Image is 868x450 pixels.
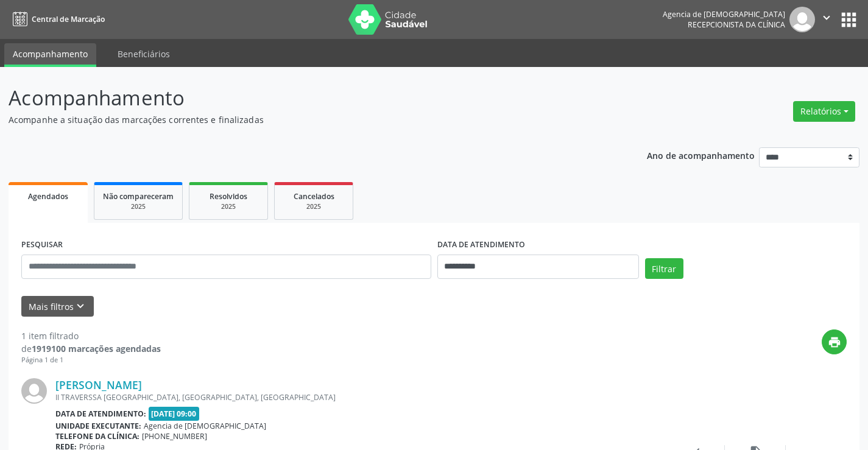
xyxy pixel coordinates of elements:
b: Telefone da clínica: [55,431,139,441]
div: Página 1 de 1 [21,355,161,365]
img: img [789,7,815,32]
p: Ano de acompanhamento [647,147,755,163]
button:  [815,7,838,32]
button: Filtrar [645,258,683,279]
label: DATA DE ATENDIMENTO [437,236,525,255]
span: Agendados [28,191,68,202]
span: [PHONE_NUMBER] [142,431,207,441]
span: Agencia de [DEMOGRAPHIC_DATA] [144,421,266,431]
i: print [828,336,841,349]
div: 2025 [103,202,174,211]
a: [PERSON_NAME] [55,378,142,392]
a: Central de Marcação [9,9,105,29]
strong: 1919100 marcações agendadas [32,343,161,354]
div: de [21,342,161,355]
label: PESQUISAR [21,236,63,255]
div: 2025 [198,202,259,211]
span: [DATE] 09:00 [149,407,200,421]
i: keyboard_arrow_down [74,300,87,313]
i:  [820,11,833,24]
div: Agencia de [DEMOGRAPHIC_DATA] [663,9,785,19]
button: Relatórios [793,101,855,122]
img: img [21,378,47,404]
p: Acompanhamento [9,83,604,113]
span: Central de Marcação [32,14,105,24]
button: apps [838,9,859,30]
b: Unidade executante: [55,421,141,431]
span: Recepcionista da clínica [688,19,785,30]
b: Data de atendimento: [55,409,146,419]
p: Acompanhe a situação das marcações correntes e finalizadas [9,113,604,126]
button: Mais filtroskeyboard_arrow_down [21,296,94,317]
a: Acompanhamento [4,43,96,67]
div: II TRAVERSSA [GEOGRAPHIC_DATA], [GEOGRAPHIC_DATA], [GEOGRAPHIC_DATA] [55,392,664,403]
div: 2025 [283,202,344,211]
div: 1 item filtrado [21,329,161,342]
a: Beneficiários [109,43,178,65]
span: Cancelados [294,191,334,202]
span: Não compareceram [103,191,174,202]
span: Resolvidos [210,191,247,202]
button: print [822,329,847,354]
